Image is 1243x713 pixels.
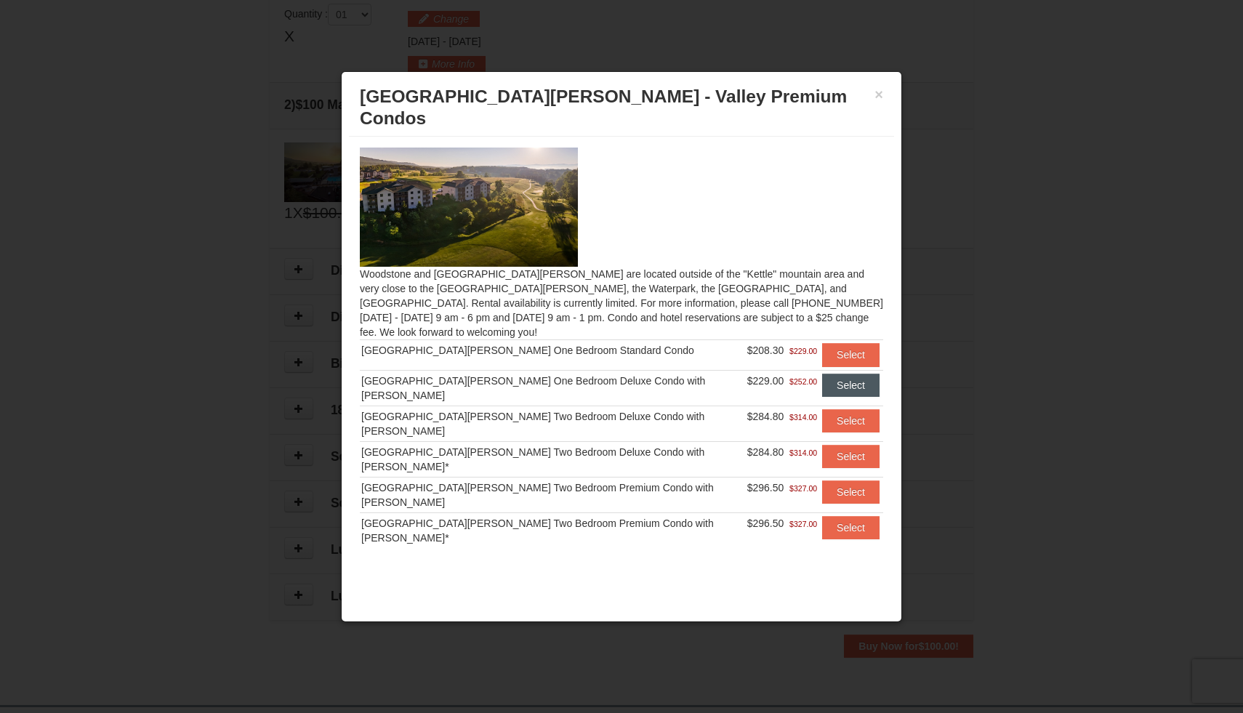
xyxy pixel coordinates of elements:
span: [GEOGRAPHIC_DATA][PERSON_NAME] - Valley Premium Condos [360,86,847,128]
span: $327.00 [789,517,817,531]
button: Select [822,516,880,539]
span: $296.50 [747,517,784,529]
button: × [874,87,883,102]
button: Select [822,480,880,504]
div: [GEOGRAPHIC_DATA][PERSON_NAME] Two Bedroom Deluxe Condo with [PERSON_NAME]* [361,445,744,474]
img: 19219041-4-ec11c166.jpg [360,148,578,267]
span: $252.00 [789,374,817,389]
div: [GEOGRAPHIC_DATA][PERSON_NAME] One Bedroom Standard Condo [361,343,744,358]
button: Select [822,343,880,366]
button: Select [822,409,880,432]
button: Select [822,374,880,397]
div: [GEOGRAPHIC_DATA][PERSON_NAME] Two Bedroom Deluxe Condo with [PERSON_NAME] [361,409,744,438]
span: $229.00 [747,375,784,387]
span: $327.00 [789,481,817,496]
span: $314.00 [789,410,817,424]
span: $229.00 [789,344,817,358]
span: $296.50 [747,482,784,494]
div: [GEOGRAPHIC_DATA][PERSON_NAME] One Bedroom Deluxe Condo with [PERSON_NAME] [361,374,744,403]
span: $208.30 [747,345,784,356]
span: $284.80 [747,446,784,458]
span: $314.00 [789,446,817,460]
div: Woodstone and [GEOGRAPHIC_DATA][PERSON_NAME] are located outside of the "Kettle" mountain area an... [349,137,894,560]
div: [GEOGRAPHIC_DATA][PERSON_NAME] Two Bedroom Premium Condo with [PERSON_NAME] [361,480,744,509]
span: $284.80 [747,411,784,422]
button: Select [822,445,880,468]
div: [GEOGRAPHIC_DATA][PERSON_NAME] Two Bedroom Premium Condo with [PERSON_NAME]* [361,516,744,545]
